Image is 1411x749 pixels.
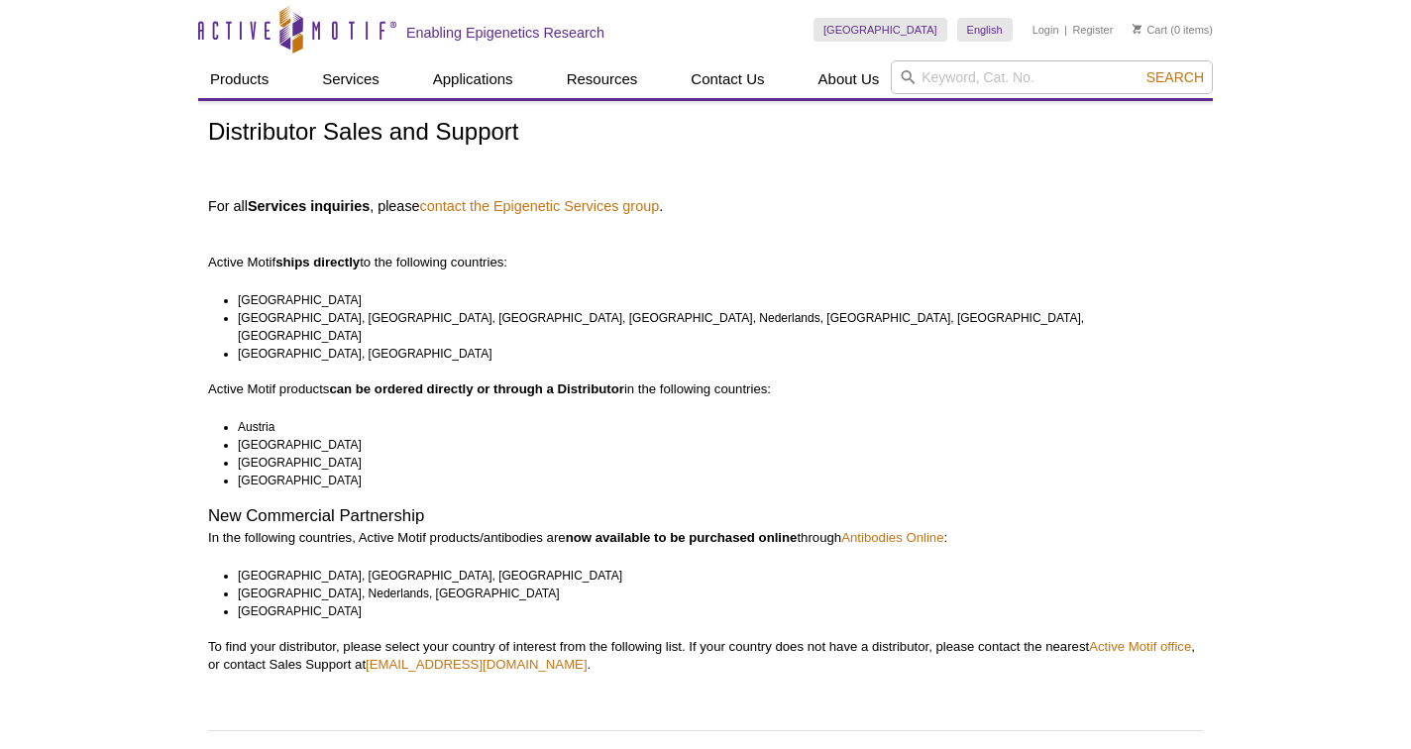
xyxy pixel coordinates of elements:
[238,418,1185,436] li: Austria
[957,18,1013,42] a: English
[208,529,1203,547] p: In the following countries, Active Motif products/antibodies are through :
[208,507,1203,525] h2: New Commercial Partnership
[238,345,1185,363] li: [GEOGRAPHIC_DATA], [GEOGRAPHIC_DATA]
[238,291,1185,309] li: [GEOGRAPHIC_DATA]
[208,119,1203,148] h1: Distributor Sales and Support
[814,18,947,42] a: [GEOGRAPHIC_DATA]
[238,436,1185,454] li: [GEOGRAPHIC_DATA]
[420,197,660,215] a: contact the Epigenetic Services group
[208,197,1203,215] h4: For all , please .
[1140,68,1210,86] button: Search
[238,567,1185,585] li: [GEOGRAPHIC_DATA], [GEOGRAPHIC_DATA], [GEOGRAPHIC_DATA]
[807,60,892,98] a: About Us
[555,60,650,98] a: Resources
[238,309,1185,345] li: [GEOGRAPHIC_DATA], [GEOGRAPHIC_DATA], [GEOGRAPHIC_DATA], [GEOGRAPHIC_DATA], Nederlands, [GEOGRAPH...
[238,602,1185,620] li: [GEOGRAPHIC_DATA]
[310,60,391,98] a: Services
[238,454,1185,472] li: [GEOGRAPHIC_DATA]
[841,530,943,545] a: Antibodies Online
[208,380,1203,398] p: Active Motif products in the following countries:
[329,381,624,396] strong: can be ordered directly or through a Distributor
[238,472,1185,489] li: [GEOGRAPHIC_DATA]
[1146,69,1204,85] span: Search
[406,24,604,42] h2: Enabling Epigenetics Research
[1089,639,1191,654] a: Active Motif office
[208,218,1203,271] p: Active Motif to the following countries:
[1133,23,1167,37] a: Cart
[366,657,588,672] a: [EMAIL_ADDRESS][DOMAIN_NAME]
[891,60,1213,94] input: Keyword, Cat. No.
[198,60,280,98] a: Products
[679,60,776,98] a: Contact Us
[275,255,360,269] strong: ships directly
[238,585,1185,602] li: [GEOGRAPHIC_DATA], Nederlands, [GEOGRAPHIC_DATA]
[208,638,1203,674] p: To find your distributor, please select your country of interest from the following list. If your...
[421,60,525,98] a: Applications
[1133,18,1213,42] li: (0 items)
[1064,18,1067,42] li: |
[1072,23,1113,37] a: Register
[1133,24,1141,34] img: Your Cart
[566,530,798,545] strong: now available to be purchased online
[248,198,370,214] strong: Services inquiries
[1032,23,1059,37] a: Login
